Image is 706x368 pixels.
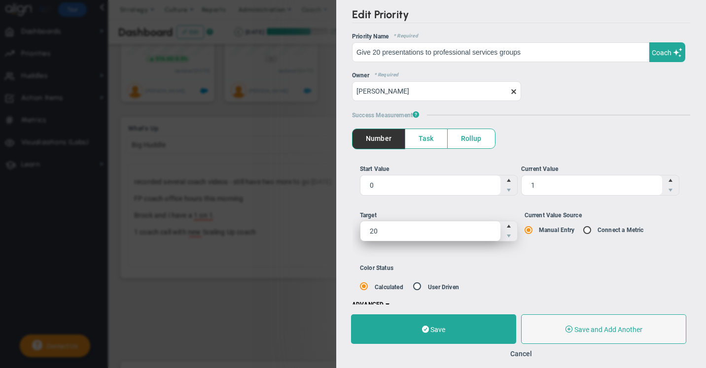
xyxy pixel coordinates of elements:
[352,301,391,309] span: ADVANCED
[662,185,679,195] span: Decrease value
[352,81,521,101] input: Search or Invite Team Members
[500,221,517,231] span: Increase value
[375,284,403,291] label: Calculated
[360,175,501,195] input: Start Value
[652,49,671,57] span: Coach
[369,72,399,79] span: * Required
[405,129,447,148] span: Task
[521,86,529,96] span: clear
[521,165,679,174] div: Current Value
[500,175,517,185] span: Increase value
[649,42,686,62] button: Coach
[352,8,690,23] h2: Edit Priority
[360,265,558,271] div: Color Status
[352,111,419,119] span: Success Measurement
[448,129,495,148] span: Rollup
[360,211,518,220] div: Target
[351,314,516,344] button: Save
[360,165,518,174] div: Start Value
[525,211,683,220] div: Current Value Source
[574,326,642,334] span: Save and Add Another
[539,227,575,234] label: Manual Entry
[521,314,686,344] button: Save and Add Another
[500,231,517,241] span: Decrease value
[662,175,679,185] span: Increase value
[500,185,517,195] span: Decrease value
[388,33,418,40] span: * Required
[352,33,690,40] div: Priority Name
[428,284,459,291] label: User Driven
[352,72,690,79] div: Owner
[353,129,405,148] span: Number
[430,326,445,334] span: Save
[522,175,662,195] input: Current Value
[360,221,501,241] input: Target
[598,227,644,234] label: Connect a Metric
[510,350,532,358] button: Cancel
